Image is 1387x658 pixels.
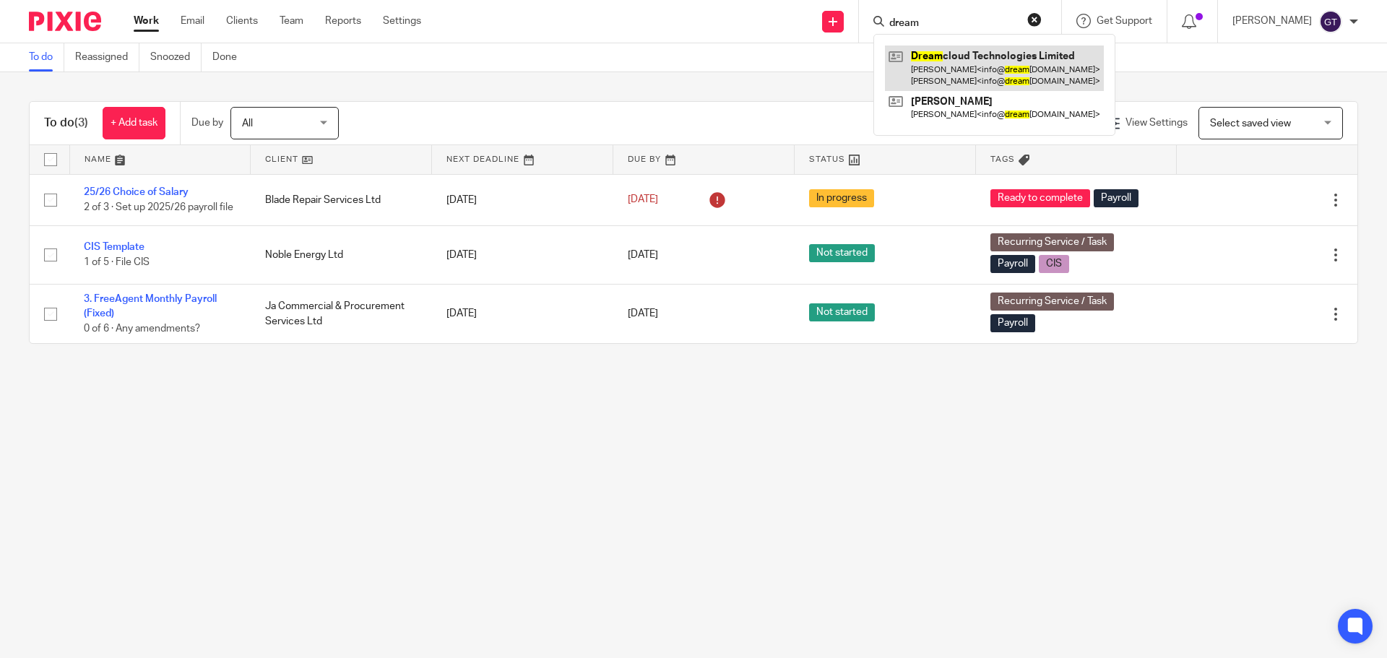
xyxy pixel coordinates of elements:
[809,189,874,207] span: In progress
[990,293,1114,311] span: Recurring Service / Task
[990,255,1035,273] span: Payroll
[432,284,613,343] td: [DATE]
[1319,10,1342,33] img: svg%3E
[212,43,248,72] a: Done
[628,195,658,205] span: [DATE]
[990,189,1090,207] span: Ready to complete
[29,12,101,31] img: Pixie
[44,116,88,131] h1: To do
[84,324,200,334] span: 0 of 6 · Any amendments?
[1210,118,1291,129] span: Select saved view
[84,242,144,252] a: CIS Template
[75,43,139,72] a: Reassigned
[1039,255,1069,273] span: CIS
[103,107,165,139] a: + Add task
[325,14,361,28] a: Reports
[251,284,432,343] td: Ja Commercial & Procurement Services Ltd
[251,225,432,284] td: Noble Energy Ltd
[383,14,421,28] a: Settings
[84,257,150,267] span: 1 of 5 · File CIS
[29,43,64,72] a: To do
[242,118,253,129] span: All
[280,14,303,28] a: Team
[134,14,159,28] a: Work
[74,117,88,129] span: (3)
[1097,16,1152,26] span: Get Support
[809,303,875,321] span: Not started
[84,294,217,319] a: 3. FreeAgent Monthly Payroll (Fixed)
[226,14,258,28] a: Clients
[628,250,658,260] span: [DATE]
[628,308,658,319] span: [DATE]
[1094,189,1138,207] span: Payroll
[191,116,223,130] p: Due by
[251,174,432,225] td: Blade Repair Services Ltd
[990,155,1015,163] span: Tags
[990,314,1035,332] span: Payroll
[888,17,1018,30] input: Search
[1125,118,1188,128] span: View Settings
[84,187,189,197] a: 25/26 Choice of Salary
[1232,14,1312,28] p: [PERSON_NAME]
[432,174,613,225] td: [DATE]
[432,225,613,284] td: [DATE]
[150,43,202,72] a: Snoozed
[990,233,1114,251] span: Recurring Service / Task
[84,202,233,212] span: 2 of 3 · Set up 2025/26 payroll file
[1027,12,1042,27] button: Clear
[809,244,875,262] span: Not started
[181,14,204,28] a: Email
